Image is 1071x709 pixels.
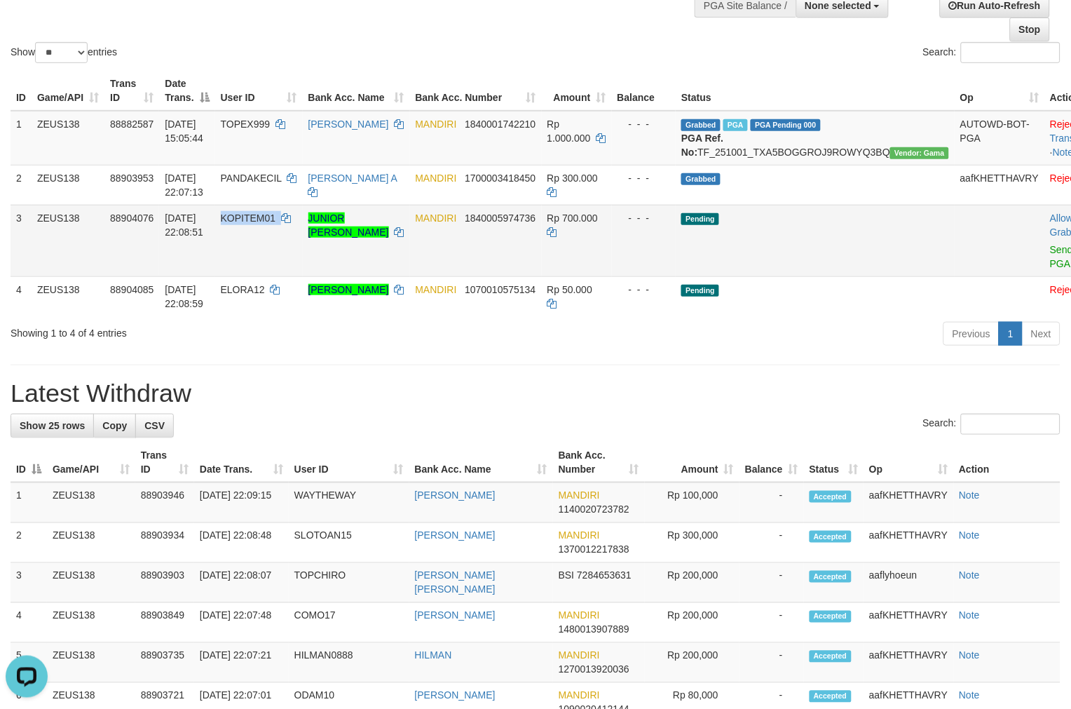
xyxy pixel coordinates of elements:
[215,71,303,111] th: User ID: activate to sort column ascending
[6,6,48,48] button: Open LiveChat chat widget
[645,563,739,603] td: Rp 200,000
[20,420,85,431] span: Show 25 rows
[409,443,553,482] th: Bank Acc. Name: activate to sort column ascending
[810,651,852,663] span: Accepted
[810,611,852,623] span: Accepted
[676,71,955,111] th: Status
[135,643,194,683] td: 88903735
[739,482,804,523] td: -
[194,443,289,482] th: Date Trans.: activate to sort column ascending
[308,212,389,238] a: JUNIOR [PERSON_NAME]
[542,71,612,111] th: Amount: activate to sort column ascending
[47,603,135,643] td: ZEUS138
[559,610,600,621] span: MANDIRI
[32,111,104,166] td: ZEUS138
[681,173,721,185] span: Grabbed
[961,414,1060,435] input: Search:
[547,119,591,144] span: Rp 1.000.000
[810,531,852,543] span: Accepted
[416,173,457,184] span: MANDIRI
[618,211,671,225] div: - - -
[308,284,389,295] a: [PERSON_NAME]
[415,490,496,501] a: [PERSON_NAME]
[110,212,154,224] span: 88904076
[465,173,535,184] span: Copy 1700003418450 to clipboard
[32,71,104,111] th: Game/API: activate to sort column ascending
[1010,18,1050,41] a: Stop
[739,563,804,603] td: -
[32,205,104,276] td: ZEUS138
[645,443,739,482] th: Amount: activate to sort column ascending
[135,523,194,563] td: 88903934
[864,523,953,563] td: aafKHETTHAVRY
[559,650,600,661] span: MANDIRI
[954,443,1060,482] th: Action
[47,443,135,482] th: Game/API: activate to sort column ascending
[47,643,135,683] td: ZEUS138
[32,276,104,316] td: ZEUS138
[144,420,165,431] span: CSV
[221,173,282,184] span: PANDAKECIL
[739,643,804,683] td: -
[547,284,593,295] span: Rp 50.000
[577,570,632,581] span: Copy 7284653631 to clipboard
[739,523,804,563] td: -
[559,530,600,541] span: MANDIRI
[11,165,32,205] td: 2
[35,42,88,63] select: Showentries
[553,443,645,482] th: Bank Acc. Number: activate to sort column ascending
[612,71,676,111] th: Balance
[547,212,598,224] span: Rp 700.000
[618,283,671,297] div: - - -
[864,603,953,643] td: aafKHETTHAVRY
[32,165,104,205] td: ZEUS138
[11,111,32,166] td: 1
[999,322,1023,346] a: 1
[289,443,409,482] th: User ID: activate to sort column ascending
[135,443,194,482] th: Trans ID: activate to sort column ascending
[923,414,1060,435] label: Search:
[159,71,214,111] th: Date Trans.: activate to sort column descending
[308,119,389,130] a: [PERSON_NAME]
[11,603,47,643] td: 4
[11,414,94,438] a: Show 25 rows
[194,603,289,643] td: [DATE] 22:07:48
[165,284,203,309] span: [DATE] 22:08:59
[289,603,409,643] td: COMO17
[47,563,135,603] td: ZEUS138
[465,212,535,224] span: Copy 1840005974736 to clipboard
[559,570,575,581] span: BSI
[110,173,154,184] span: 88903953
[739,443,804,482] th: Balance: activate to sort column ascending
[11,523,47,563] td: 2
[11,563,47,603] td: 3
[961,42,1060,63] input: Search:
[135,563,194,603] td: 88903903
[723,119,748,131] span: Marked by aafnoeunsreypich
[465,119,535,130] span: Copy 1840001742210 to clipboard
[864,563,953,603] td: aaflyhoeun
[416,284,457,295] span: MANDIRI
[194,523,289,563] td: [DATE] 22:08:48
[559,490,600,501] span: MANDIRI
[165,212,203,238] span: [DATE] 22:08:51
[11,205,32,276] td: 3
[751,119,821,131] span: PGA Pending
[681,119,721,131] span: Grabbed
[810,491,852,503] span: Accepted
[221,119,271,130] span: TOPEX999
[559,504,629,515] span: Copy 1140020723782 to clipboard
[135,482,194,523] td: 88903946
[11,379,1060,407] h1: Latest Withdraw
[110,119,154,130] span: 88882587
[739,603,804,643] td: -
[955,165,1044,205] td: aafKHETTHAVRY
[415,570,496,595] a: [PERSON_NAME] [PERSON_NAME]
[681,133,723,158] b: PGA Ref. No:
[960,610,981,621] a: Note
[194,643,289,683] td: [DATE] 22:07:21
[194,563,289,603] td: [DATE] 22:08:07
[955,71,1044,111] th: Op: activate to sort column ascending
[11,276,32,316] td: 4
[559,664,629,675] span: Copy 1270013920036 to clipboard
